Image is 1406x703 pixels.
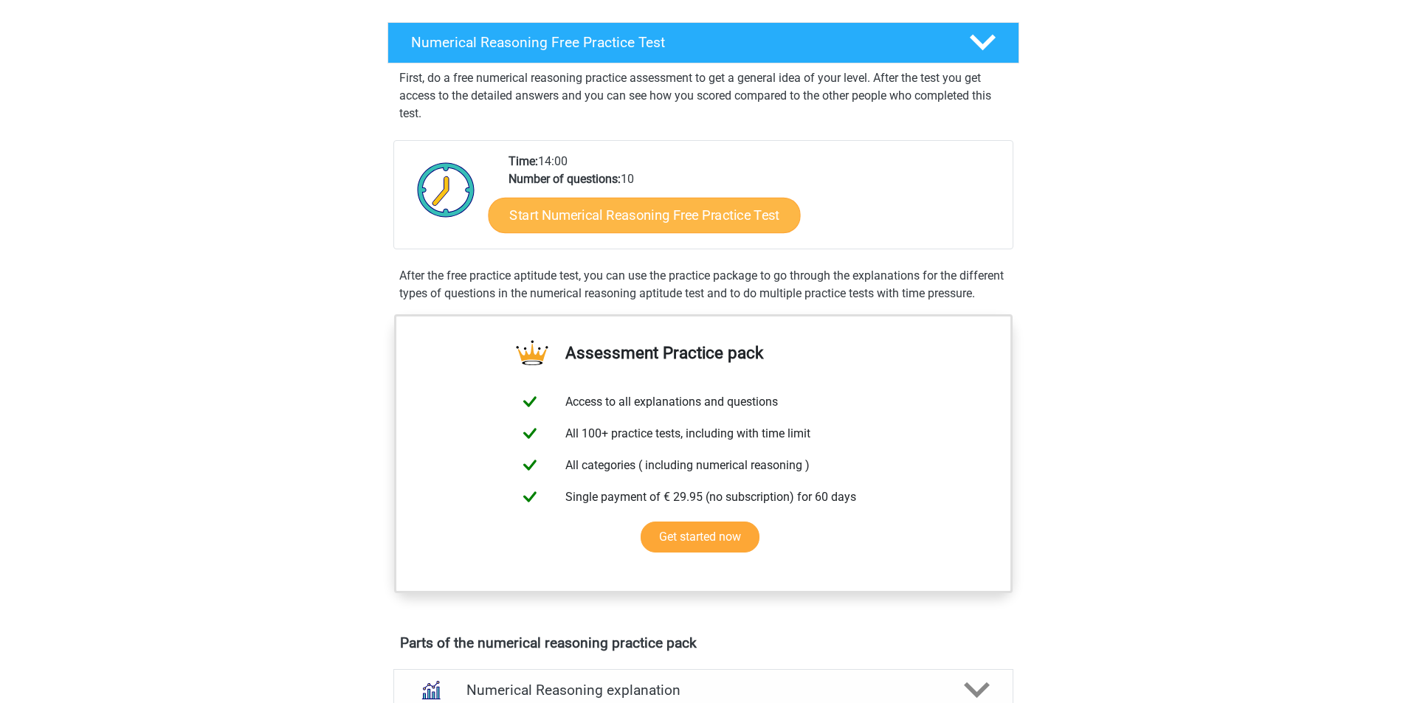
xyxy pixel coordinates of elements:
[411,34,945,51] h4: Numerical Reasoning Free Practice Test
[382,22,1025,63] a: Numerical Reasoning Free Practice Test
[466,682,940,699] h4: Numerical Reasoning explanation
[509,172,621,186] b: Number of questions:
[400,634,1007,651] h4: Parts of the numerical reasoning practice pack
[409,153,483,226] img: Clock
[488,197,800,232] a: Start Numerical Reasoning Free Practice Test
[509,154,538,168] b: Time:
[497,153,1012,249] div: 14:00 10
[393,267,1013,302] div: After the free practice aptitude test, you can use the practice package to go through the explana...
[399,69,1007,122] p: First, do a free numerical reasoning practice assessment to get a general idea of your level. Aft...
[641,522,759,553] a: Get started now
